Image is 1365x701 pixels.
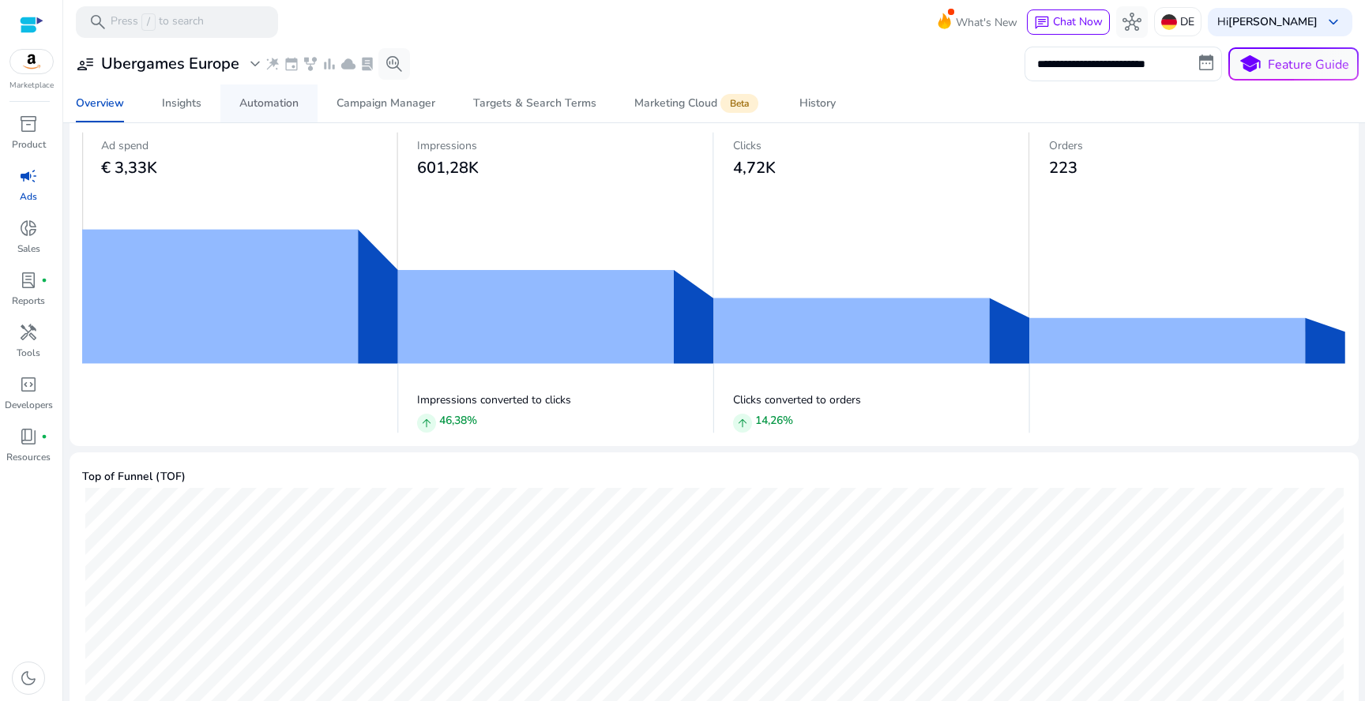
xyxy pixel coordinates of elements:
[6,450,51,464] p: Resources
[733,392,1030,408] p: Clicks converted to orders
[10,50,53,73] img: amazon.svg
[439,412,477,429] p: 46,38
[162,98,201,109] div: Insights
[111,13,204,31] p: Press to search
[733,137,1030,154] p: Clicks
[799,98,836,109] div: History
[417,157,479,178] span: 601,28K
[303,56,318,72] span: family_history
[1180,8,1194,36] p: DE
[417,392,714,408] p: Impressions converted to clicks
[17,346,40,360] p: Tools
[239,98,299,109] div: Automation
[19,669,38,688] span: dark_mode
[1268,55,1349,74] p: Feature Guide
[19,271,38,290] span: lab_profile
[141,13,156,31] span: /
[736,417,749,429] span: arrow_upward
[733,157,776,178] span: 4,72K
[337,98,435,109] div: Campaign Manager
[284,56,299,72] span: event
[340,56,356,72] span: cloud
[76,54,95,73] span: user_attributes
[1027,9,1110,35] button: chatChat Now
[1239,53,1262,76] span: school
[720,94,758,113] span: Beta
[101,157,157,178] span: € 3,33K
[19,323,38,342] span: handyman
[1049,137,1346,154] p: Orders
[19,114,38,133] span: inventory_2
[473,98,596,109] div: Targets & Search Terms
[956,9,1017,36] span: What's New
[41,433,47,440] span: fiber_manual_record
[755,412,793,429] p: 14,26
[1228,47,1359,81] button: schoolFeature Guide
[19,167,38,186] span: campaign
[246,54,265,73] span: expand_more
[1049,157,1077,178] span: 223
[9,80,54,92] p: Marketplace
[378,48,410,80] button: search_insights
[12,294,45,308] p: Reports
[783,413,793,428] span: %
[19,375,38,394] span: code_blocks
[12,137,46,152] p: Product
[1116,6,1148,38] button: hub
[385,54,404,73] span: search_insights
[20,189,37,204] p: Ads
[82,470,1346,484] h5: Top of Funnel (TOF)
[1228,14,1318,29] b: [PERSON_NAME]
[1161,14,1177,30] img: de.svg
[19,219,38,238] span: donut_small
[359,56,375,72] span: lab_profile
[265,56,280,72] span: wand_stars
[1034,15,1050,31] span: chat
[322,56,337,72] span: bar_chart
[1324,13,1343,32] span: keyboard_arrow_down
[76,98,124,109] div: Overview
[19,427,38,446] span: book_4
[467,413,477,428] span: %
[101,54,239,73] h3: Ubergames Europe
[17,242,40,256] p: Sales
[88,13,107,32] span: search
[5,398,53,412] p: Developers
[1122,13,1141,32] span: hub
[1053,14,1103,29] span: Chat Now
[41,277,47,283] span: fiber_manual_record
[634,97,761,110] div: Marketing Cloud
[420,417,433,429] span: arrow_upward
[1217,17,1318,28] p: Hi
[101,137,398,154] p: Ad spend
[417,137,714,154] p: Impressions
